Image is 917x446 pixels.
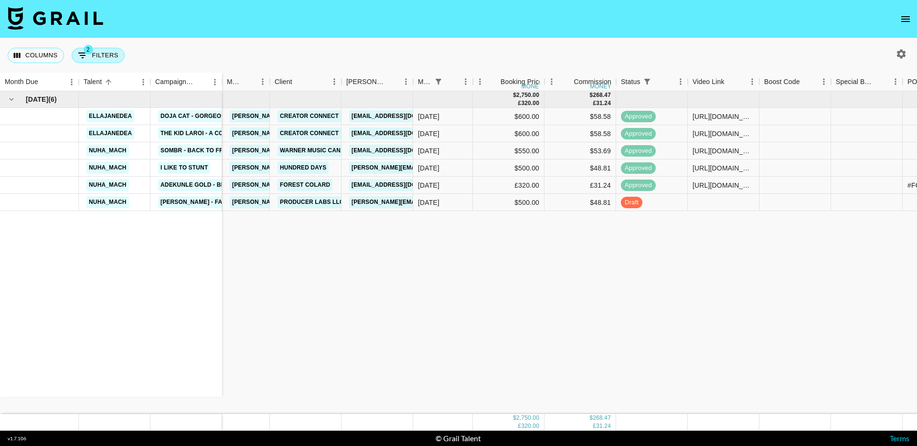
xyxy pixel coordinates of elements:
[277,110,341,122] a: Creator Connect
[102,75,115,89] button: Sort
[418,163,439,173] div: Oct '25
[621,198,642,207] span: draft
[896,10,915,29] button: open drawer
[593,91,611,99] div: 268.47
[79,73,150,91] div: Talent
[764,73,800,91] div: Boost Code
[593,422,596,430] div: £
[158,162,210,174] a: I Like To Stunt
[888,74,903,89] button: Menu
[521,422,539,430] div: 320.00
[242,75,256,88] button: Sort
[473,74,487,89] button: Menu
[574,73,611,91] div: Commission
[593,414,611,422] div: 268.47
[501,73,543,91] div: Booking Price
[473,159,544,177] div: $500.00
[640,75,654,88] div: 1 active filter
[693,163,754,173] div: https://www.tiktok.com/@nuha_mach/video/7548826398606019871?_r=1&_t=ZP-90Bg0tlWZdG
[621,181,656,190] span: approved
[487,75,501,88] button: Sort
[86,127,134,139] a: ellajanedea
[673,74,688,89] button: Menu
[473,108,544,125] div: $600.00
[621,147,656,156] span: approved
[270,73,341,91] div: Client
[385,75,399,88] button: Sort
[84,73,102,91] div: Talent
[399,74,413,89] button: Menu
[349,127,456,139] a: [EMAIL_ADDRESS][DOMAIN_NAME]
[518,99,522,107] div: £
[277,127,341,139] a: Creator Connect
[759,73,831,91] div: Boost Code
[473,194,544,211] div: $500.00
[590,91,593,99] div: $
[8,48,64,63] button: Select columns
[418,112,439,121] div: Oct '25
[516,91,539,99] div: 2,750.00
[513,91,516,99] div: $
[418,129,439,138] div: Oct '25
[64,75,79,89] button: Menu
[521,99,539,107] div: 320.00
[5,93,18,106] button: hide children
[230,110,385,122] a: [PERSON_NAME][EMAIL_ADDRESS][DOMAIN_NAME]
[84,45,93,54] span: 2
[445,75,458,88] button: Sort
[590,84,611,89] div: money
[292,75,306,88] button: Sort
[725,75,738,88] button: Sort
[277,196,346,208] a: Producer Labs LLC
[222,73,270,91] div: Manager
[831,73,903,91] div: Special Booking Type
[473,125,544,142] div: $600.00
[327,74,341,89] button: Menu
[693,129,754,138] div: https://www.tiktok.com/@ellajanedea/video/7557029420418993416?_r=1&_t=ZS-90FHwGq3fLb
[473,142,544,159] div: $550.00
[693,73,725,91] div: Video Link
[155,73,194,91] div: Campaign (Type)
[693,181,754,190] div: https://www.tiktok.com/@nuha_mach/video/7557013215000022302?_t=ZP-90FChhBh3p0&_r=1
[513,414,516,422] div: $
[836,73,875,91] div: Special Booking Type
[349,145,456,157] a: [EMAIL_ADDRESS][DOMAIN_NAME]
[621,164,656,173] span: approved
[277,145,356,157] a: Warner Music Canada
[544,159,616,177] div: $48.81
[560,75,574,88] button: Sort
[26,95,48,104] span: [DATE]
[86,145,129,157] a: nuha_mach
[72,48,125,63] button: Show filters
[230,196,385,208] a: [PERSON_NAME][EMAIL_ADDRESS][DOMAIN_NAME]
[875,75,888,88] button: Sort
[593,99,596,107] div: £
[230,162,385,174] a: [PERSON_NAME][EMAIL_ADDRESS][DOMAIN_NAME]
[150,73,222,91] div: Campaign (Type)
[817,74,831,89] button: Menu
[194,75,208,89] button: Sort
[346,73,385,91] div: [PERSON_NAME]
[654,75,667,88] button: Sort
[277,179,332,191] a: Forest Colard
[158,110,232,122] a: Doja Cat - Gorgeous
[227,73,242,91] div: Manager
[158,179,244,191] a: Adekunle Gold - Believe
[688,73,759,91] div: Video Link
[693,112,754,121] div: https://www.tiktok.com/@ellajanedea/video/7559154203436862738?_r=1&_t=ZS-90P0Ytmop0i
[518,422,522,430] div: £
[230,179,385,191] a: [PERSON_NAME][EMAIL_ADDRESS][DOMAIN_NAME]
[256,74,270,89] button: Menu
[418,181,439,190] div: Oct '25
[86,110,134,122] a: ellajanedea
[640,75,654,88] button: Show filters
[544,108,616,125] div: $58.58
[86,179,129,191] a: nuha_mach
[745,74,759,89] button: Menu
[208,75,222,89] button: Menu
[418,198,439,207] div: Oct '25
[590,414,593,422] div: $
[48,95,57,104] span: ( 6 )
[5,73,38,91] div: Month Due
[341,73,413,91] div: Booker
